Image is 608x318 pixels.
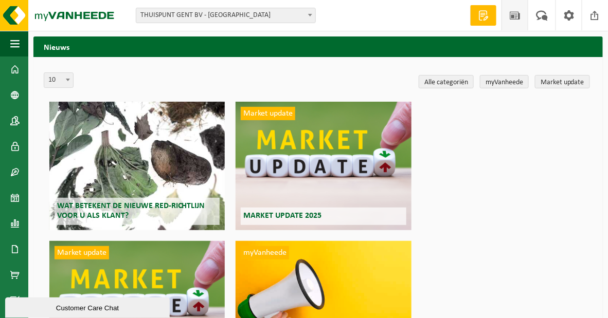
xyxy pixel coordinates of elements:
[33,36,603,57] h2: Nieuws
[535,75,590,88] a: Market update
[241,107,295,120] span: Market update
[136,8,315,23] span: THUISPUNT GENT BV - GENT
[44,72,74,88] span: 10
[55,246,109,259] span: Market update
[236,102,411,230] a: Market update Market update 2025
[136,8,316,23] span: THUISPUNT GENT BV - GENT
[5,295,172,318] iframe: chat widget
[44,73,73,87] span: 10
[57,202,205,220] span: Wat betekent de nieuwe RED-richtlijn voor u als klant?
[480,75,529,88] a: myVanheede
[241,246,289,259] span: myVanheede
[49,102,225,230] a: Wat betekent de nieuwe RED-richtlijn voor u als klant?
[419,75,474,88] a: Alle categoriën
[243,212,321,220] span: Market update 2025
